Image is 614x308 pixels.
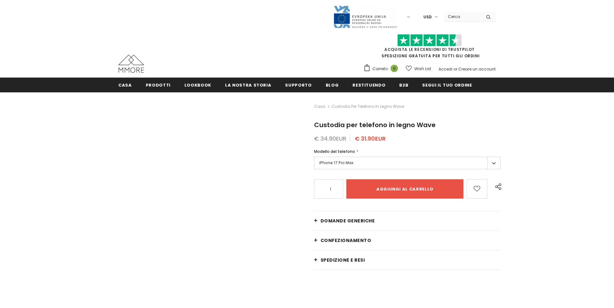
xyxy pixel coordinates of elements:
span: supporto [285,82,312,88]
span: € 31.90EUR [355,135,386,143]
a: Prodotti [146,78,171,92]
a: B2B [399,78,408,92]
span: 0 [391,65,398,72]
a: Spedizione e resi [314,250,500,270]
a: Casa [118,78,132,92]
a: Accedi [439,66,452,72]
span: Spedizione e resi [321,257,365,263]
span: CONFEZIONAMENTO [321,237,371,244]
img: Javni Razpis [333,5,398,29]
span: Wish List [414,66,431,72]
span: Custodia per telefono in legno Wave [314,120,436,129]
span: SPEDIZIONE GRATUITA PER TUTTI GLI ORDINI [363,37,496,59]
span: Lookbook [184,82,211,88]
a: Carrello 0 [363,64,401,74]
a: Acquista le recensioni di TrustPilot [384,47,475,52]
a: Domande generiche [314,211,500,230]
span: Prodotti [146,82,171,88]
img: Fidati di Pilot Stars [397,34,462,47]
a: Creare un account [458,66,496,72]
input: Search Site [444,12,481,21]
span: Modello del telefono [314,149,355,154]
a: Lookbook [184,78,211,92]
span: or [453,66,457,72]
a: La nostra storia [225,78,271,92]
span: Blog [326,82,339,88]
span: La nostra storia [225,82,271,88]
a: Restituendo [352,78,385,92]
span: € 34.90EUR [314,135,346,143]
span: Domande generiche [321,218,375,224]
a: CONFEZIONAMENTO [314,231,500,250]
span: B2B [399,82,408,88]
img: Casi MMORE [118,55,144,73]
span: Casa [118,82,132,88]
span: Custodia per telefono in legno Wave [332,103,404,110]
span: Segui il tuo ordine [422,82,472,88]
a: Blog [326,78,339,92]
a: supporto [285,78,312,92]
a: Wish List [406,63,431,74]
span: Restituendo [352,82,385,88]
input: Aggiungi al carrello [346,179,463,199]
a: Segui il tuo ordine [422,78,472,92]
span: USD [423,14,432,20]
a: Javni Razpis [333,14,398,19]
span: Carrello [372,66,388,72]
a: Casa [314,103,325,110]
label: iPhone 17 Pro Max [314,157,500,169]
